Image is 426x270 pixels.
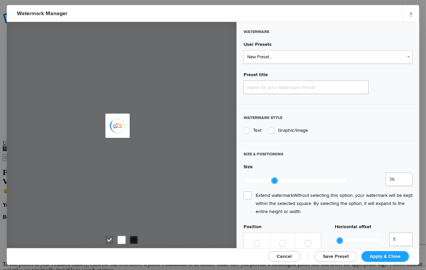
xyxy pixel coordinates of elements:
h2: Watermark Manager [17,5,269,22]
span: Watermark style [244,115,282,126]
a: Apply & Close [361,251,409,262]
span: Extend watermark [244,191,412,216]
span: Text [253,127,262,133]
input: Name for your Watermark Preset [244,81,369,94]
span: Graphic/Image [278,127,308,133]
a: Cancel [268,251,300,262]
span: Watermark [244,29,270,40]
span: Without selecting this option, your watermark will be kept within the selected square. By selecti... [256,192,412,214]
span: User Presets [244,41,272,50]
span: Save Preset [323,253,349,259]
a: Save Preset [315,251,357,262]
span: Size [244,164,253,173]
span: Position [244,224,261,233]
span: SIZE & POSITIONING [244,152,283,163]
a: × [402,5,419,22]
span: Cancel [277,253,292,259]
span: Horizontal offset [335,224,371,233]
span: Apply & Close [370,253,401,259]
span: Preset title [244,72,268,81]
